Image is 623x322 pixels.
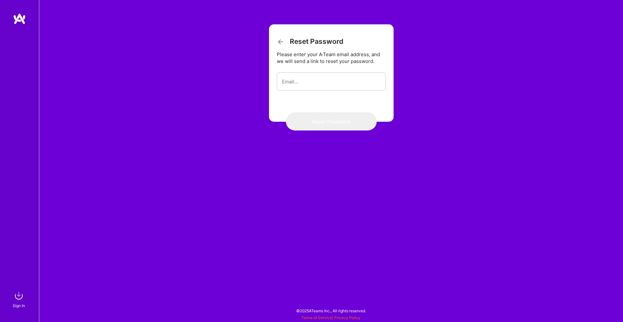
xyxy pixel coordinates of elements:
span: | [301,315,360,320]
input: Email... [282,73,381,90]
div: © 2025 ATeams Inc., All rights reserved. [39,303,623,319]
h3: Reset Password [277,37,343,46]
img: logo [13,13,26,25]
a: Terms of Service [301,315,332,320]
div: Please enter your A·Team email address, and we will send a link to reset your password. [277,51,386,65]
button: Reset Password [286,112,377,130]
a: Privacy Policy [334,315,360,320]
img: sign in [12,289,25,302]
div: Sign In [13,302,25,309]
i: icon ArrowBack [277,38,285,46]
a: sign inSign In [14,289,25,309]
